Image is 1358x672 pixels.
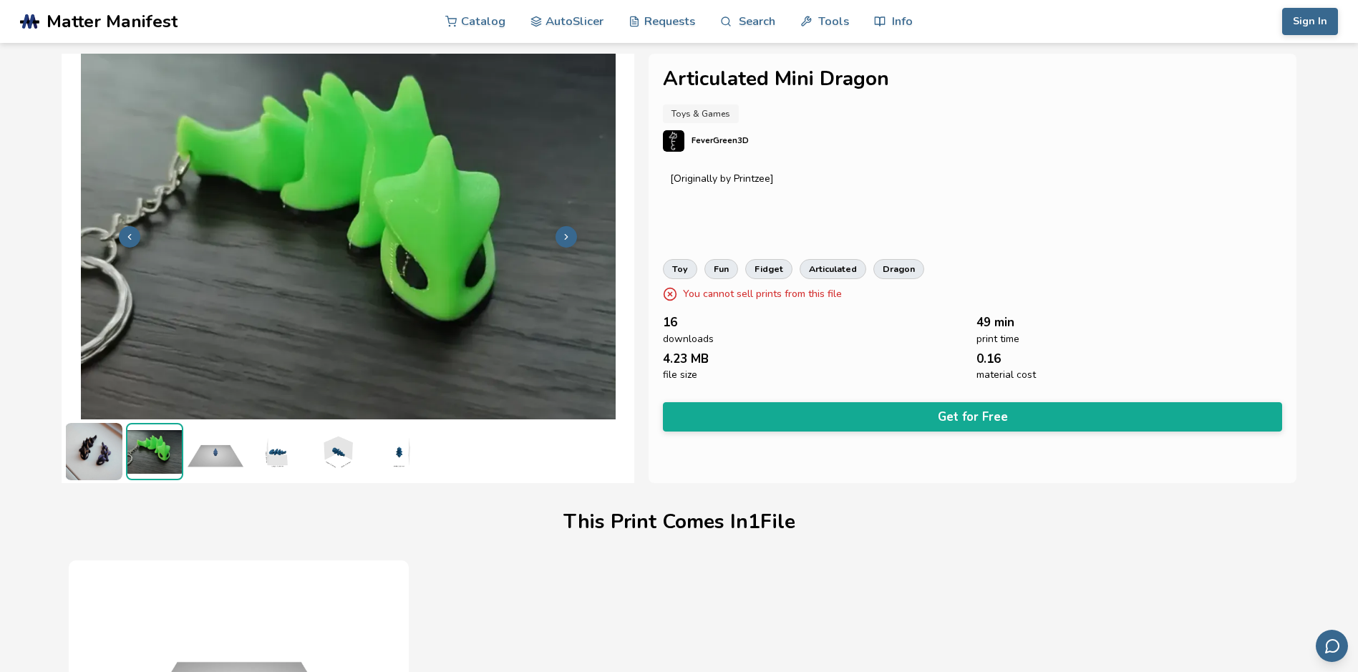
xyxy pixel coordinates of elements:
span: material cost [976,369,1036,381]
span: file size [663,369,697,381]
div: [Originally by Printzee] [670,173,1274,185]
h1: Articulated Mini Dragon [663,68,1281,90]
button: Sign In [1282,8,1338,35]
span: downloads [663,333,714,345]
span: 4.23 MB [663,352,709,366]
span: 49 min [976,316,1014,329]
a: fidget [745,259,792,279]
a: FeverGreen3D's profileFeverGreen3D [663,130,1281,166]
a: toy [663,259,697,279]
h1: This Print Comes In 1 File [563,511,795,533]
button: Send feedback via email [1316,630,1348,662]
img: 1_3D_Dimensions [248,423,305,480]
span: Matter Manifest [47,11,178,31]
span: print time [976,333,1019,345]
img: FeverGreen3D's profile [663,130,684,152]
button: Get for Free [663,402,1281,432]
img: 1_3D_Dimensions [309,423,366,480]
span: 16 [663,316,677,329]
a: fun [704,259,738,279]
span: 0.16 [976,352,1001,366]
a: dragon [873,259,924,279]
a: Toys & Games [663,104,739,123]
p: You cannot sell prints from this file [683,286,842,301]
a: articulated [800,259,866,279]
img: 1_Print_Preview [187,423,244,480]
p: FeverGreen3D [692,133,749,148]
img: 1_3D_Dimensions [369,423,427,480]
